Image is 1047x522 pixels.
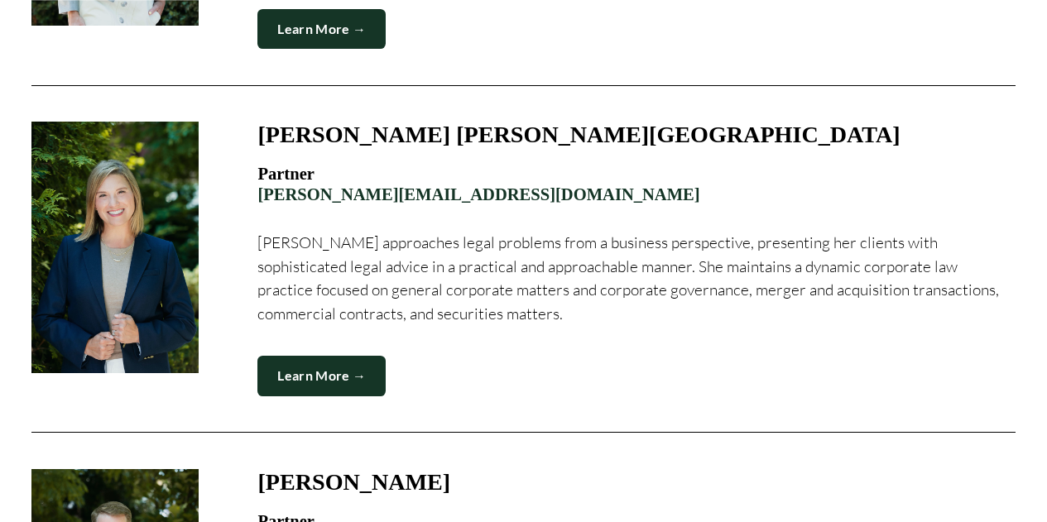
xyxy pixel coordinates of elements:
[257,164,1016,204] h4: Partner
[257,9,386,50] a: Learn More →
[257,185,699,204] a: [PERSON_NAME][EMAIL_ADDRESS][DOMAIN_NAME]
[257,122,900,147] h3: [PERSON_NAME] [PERSON_NAME][GEOGRAPHIC_DATA]
[257,469,450,495] h3: [PERSON_NAME]
[257,231,1016,325] p: [PERSON_NAME] approaches legal problems from a business perspective, presenting her clients with ...
[257,356,386,396] a: Learn More →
